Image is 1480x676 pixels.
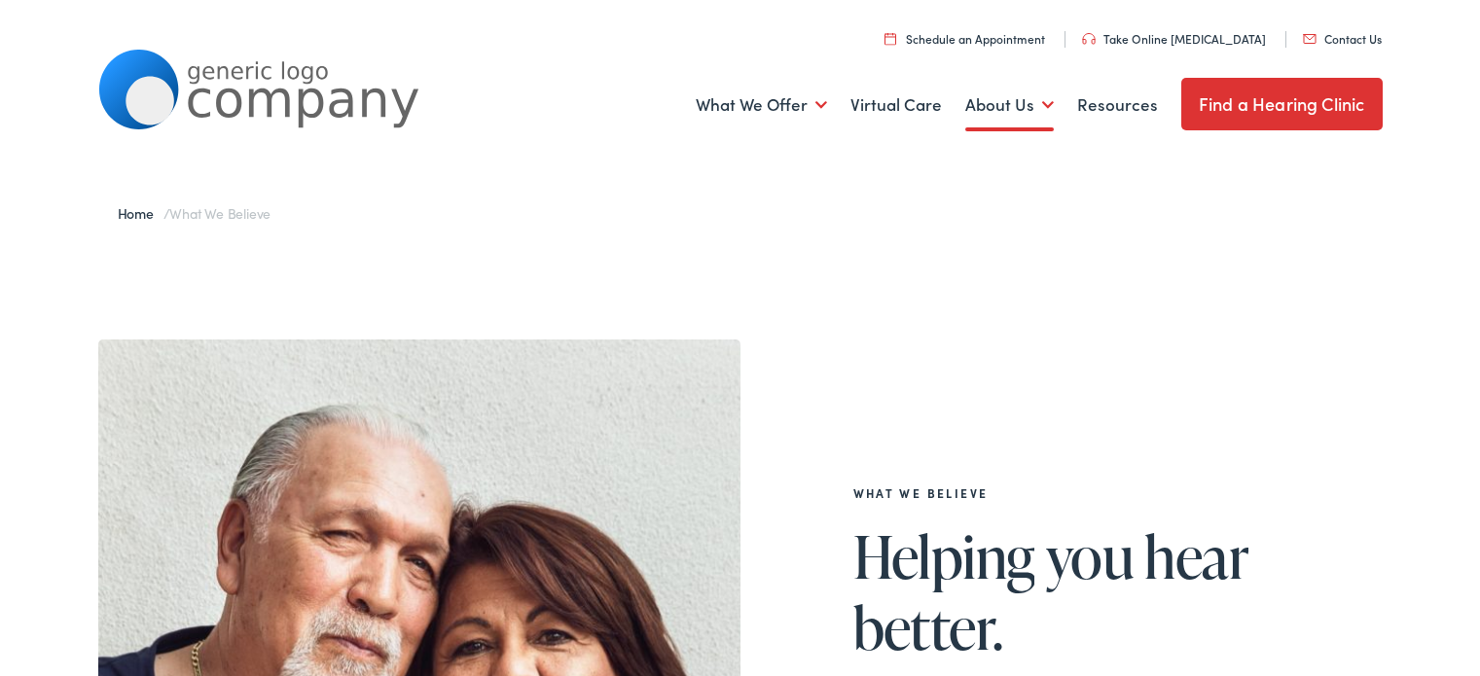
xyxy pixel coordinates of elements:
[1303,34,1317,44] img: utility icon
[853,524,1035,588] span: Helping
[1144,524,1248,588] span: hear
[1303,30,1382,47] a: Contact Us
[1046,524,1134,588] span: you
[696,69,827,141] a: What We Offer
[884,30,1045,47] a: Schedule an Appointment
[1082,30,1266,47] a: Take Online [MEDICAL_DATA]
[1181,78,1383,130] a: Find a Hearing Clinic
[1082,33,1096,45] img: utility icon
[884,32,896,45] img: utility icon
[853,595,1003,659] span: better.
[850,69,942,141] a: Virtual Care
[1077,69,1158,141] a: Resources
[853,486,1320,500] h2: What We Believe
[965,69,1054,141] a: About Us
